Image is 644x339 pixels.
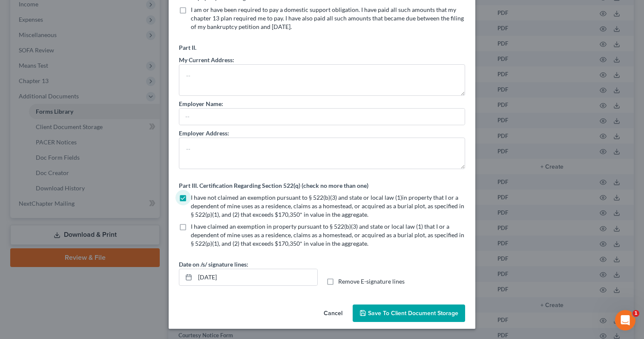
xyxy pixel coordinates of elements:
span: I have claimed an exemption in property pursuant to § 522(b)(3) and state or local law (1) that I... [191,223,464,247]
span: I am or have been required to pay a domestic support obligation. I have paid all such amounts tha... [191,6,464,30]
input: MM/DD/YYYY [195,269,317,285]
label: Employer Address: [179,129,229,138]
label: My Current Address: [179,55,234,64]
iframe: Intercom live chat [615,310,635,330]
label: Date on /s/ signature lines: [179,260,248,269]
button: Save to Client Document Storage [353,305,465,322]
span: 1 [632,310,639,317]
span: Remove E-signature lines [338,278,405,285]
span: Save to Client Document Storage [368,310,458,317]
label: Employer Name: [179,99,223,108]
label: Part III. Certification Regarding Section 522(q) (check no more than one) [179,181,368,190]
input: -- [179,109,465,125]
label: Part II. [179,43,196,52]
span: I have not claimed an exemption pursuant to § 522(b)(3) and state or local law (1)in property tha... [191,194,464,218]
button: Cancel [317,305,349,322]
